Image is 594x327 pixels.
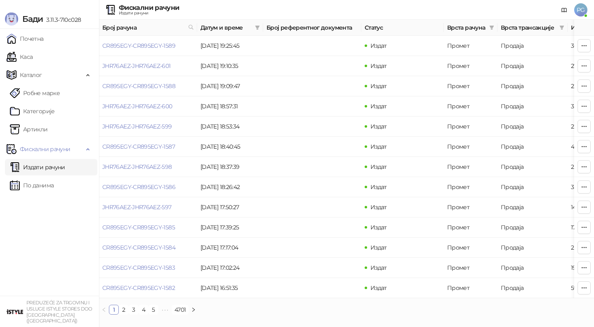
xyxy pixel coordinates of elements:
[488,21,496,34] span: filter
[197,238,263,258] td: [DATE] 17:17:04
[497,258,568,278] td: Продаја
[497,76,568,96] td: Продаја
[7,304,23,320] img: 64x64-companyLogo-77b92cf4-9946-4f36-9751-bf7bb5fd2c7d.png
[99,258,197,278] td: CR895EGY-CR895EGY-1583
[444,36,497,56] td: Промет
[197,177,263,197] td: [DATE] 18:26:42
[197,157,263,177] td: [DATE] 18:37:39
[148,305,158,315] li: 5
[444,177,497,197] td: Промет
[119,11,179,15] div: Издати рачуни
[158,305,172,315] li: Следећих 5 Страна
[370,42,387,49] span: Издат
[139,305,148,314] a: 4
[119,305,129,315] li: 2
[102,143,175,150] a: CR895EGY-CR895EGY-1587
[99,36,197,56] td: CR895EGY-CR895EGY-1589
[26,300,92,324] small: PREDUZEĆE ZA TRGOVINU I USLUGE ISTYLE STORES DOO [GEOGRAPHIC_DATA] ([GEOGRAPHIC_DATA])
[497,56,568,76] td: Продаја
[10,85,60,101] a: Робне марке
[22,14,43,24] span: Бади
[497,197,568,217] td: Продаја
[253,21,262,34] span: filter
[444,137,497,157] td: Промет
[191,307,196,312] span: right
[101,307,106,312] span: left
[99,76,197,96] td: CR895EGY-CR895EGY-1588
[99,305,109,315] li: Претходна страна
[197,258,263,278] td: [DATE] 17:02:24
[370,163,387,171] span: Издат
[574,3,587,16] span: PG
[99,278,197,298] td: CR895EGY-CR895EGY-1582
[7,49,33,65] a: Каса
[497,117,568,137] td: Продаја
[99,305,109,315] button: left
[109,305,119,315] li: 1
[102,42,175,49] a: CR895EGY-CR895EGY-1589
[197,96,263,117] td: [DATE] 18:57:31
[10,177,54,194] a: По данима
[7,30,44,47] a: Почетна
[444,96,497,117] td: Промет
[172,305,189,315] li: 4701
[102,123,172,130] a: JHR76AEZ-JHR76AEZ-599
[99,197,197,217] td: JHR76AEZ-JHR76AEZ-597
[197,117,263,137] td: [DATE] 18:53:34
[99,238,197,258] td: CR895EGY-CR895EGY-1584
[497,96,568,117] td: Продаја
[444,56,497,76] td: Промет
[129,305,138,314] a: 3
[489,25,494,30] span: filter
[99,177,197,197] td: CR895EGY-CR895EGY-1586
[43,16,81,23] span: 3.11.3-710c028
[20,141,70,157] span: Фискални рачуни
[370,82,387,90] span: Издат
[197,56,263,76] td: [DATE] 19:10:35
[497,217,568,238] td: Продаја
[497,278,568,298] td: Продаја
[5,12,18,26] img: Logo
[559,25,564,30] span: filter
[370,264,387,271] span: Издат
[102,284,175,292] a: CR895EGY-CR895EGY-1582
[99,137,197,157] td: CR895EGY-CR895EGY-1587
[109,305,118,314] a: 1
[444,20,497,36] th: Врста рачуна
[139,305,148,315] li: 4
[444,278,497,298] td: Промет
[497,157,568,177] td: Продаја
[444,197,497,217] td: Промет
[558,21,566,34] span: filter
[370,123,387,130] span: Издат
[197,36,263,56] td: [DATE] 19:25:45
[444,117,497,137] td: Промет
[263,20,361,36] th: Број референтног документа
[370,103,387,110] span: Издат
[102,183,175,191] a: CR895EGY-CR895EGY-1586
[119,305,128,314] a: 2
[197,76,263,96] td: [DATE] 19:09:47
[197,197,263,217] td: [DATE] 17:50:27
[200,23,252,32] span: Датум и време
[10,103,55,119] a: Категорије
[197,278,263,298] td: [DATE] 16:51:35
[189,305,198,315] button: right
[197,217,263,238] td: [DATE] 17:39:25
[20,67,42,83] span: Каталог
[370,183,387,191] span: Издат
[370,62,387,70] span: Издат
[444,76,497,96] td: Промет
[149,305,158,314] a: 5
[102,203,172,211] a: JHR76AEZ-JHR76AEZ-597
[444,157,497,177] td: Промет
[444,238,497,258] td: Промет
[99,117,197,137] td: JHR76AEZ-JHR76AEZ-599
[447,23,486,32] span: Врста рачуна
[172,305,188,314] a: 4701
[10,159,65,175] a: Издати рачуни
[99,96,197,117] td: JHR76AEZ-JHR76AEZ-600
[361,20,444,36] th: Статус
[197,137,263,157] td: [DATE] 18:40:45
[102,163,172,171] a: JHR76AEZ-JHR76AEZ-598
